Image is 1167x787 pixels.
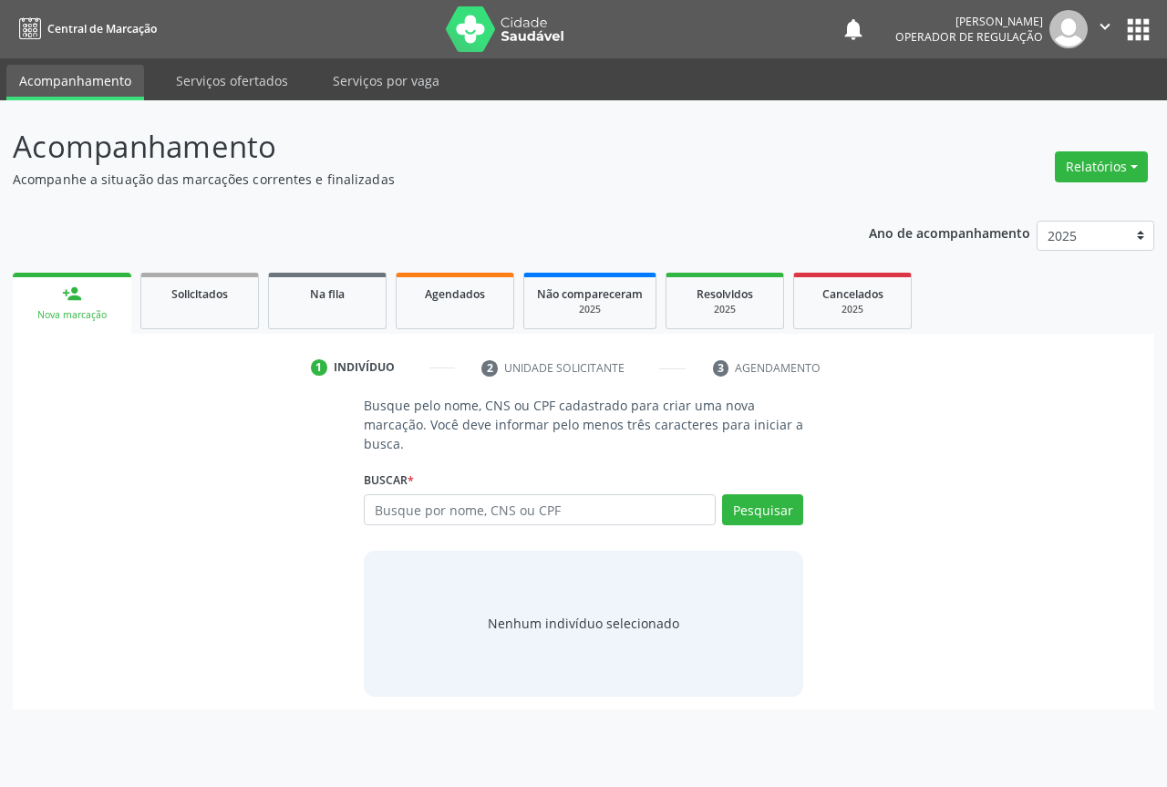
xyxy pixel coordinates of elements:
div: 2025 [807,303,898,316]
button: apps [1122,14,1154,46]
a: Acompanhamento [6,65,144,100]
a: Serviços por vaga [320,65,452,97]
p: Ano de acompanhamento [869,221,1030,243]
span: Central de Marcação [47,21,157,36]
div: [PERSON_NAME] [895,14,1043,29]
div: 2025 [679,303,770,316]
span: Cancelados [822,286,883,302]
div: Nenhum indivíduo selecionado [488,614,679,633]
button: Relatórios [1055,151,1148,182]
span: Agendados [425,286,485,302]
span: Operador de regulação [895,29,1043,45]
div: person_add [62,284,82,304]
i:  [1095,16,1115,36]
p: Busque pelo nome, CNS ou CPF cadastrado para criar uma nova marcação. Você deve informar pelo men... [364,396,803,453]
p: Acompanhe a situação das marcações correntes e finalizadas [13,170,811,189]
input: Busque por nome, CNS ou CPF [364,494,716,525]
a: Central de Marcação [13,14,157,44]
button:  [1088,10,1122,48]
button: Pesquisar [722,494,803,525]
button: notifications [841,16,866,42]
span: Na fila [310,286,345,302]
p: Acompanhamento [13,124,811,170]
a: Serviços ofertados [163,65,301,97]
div: Nova marcação [26,308,119,322]
span: Não compareceram [537,286,643,302]
img: img [1049,10,1088,48]
div: 2025 [537,303,643,316]
label: Buscar [364,466,414,494]
div: Indivíduo [334,359,395,376]
span: Solicitados [171,286,228,302]
span: Resolvidos [697,286,753,302]
div: 1 [311,359,327,376]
